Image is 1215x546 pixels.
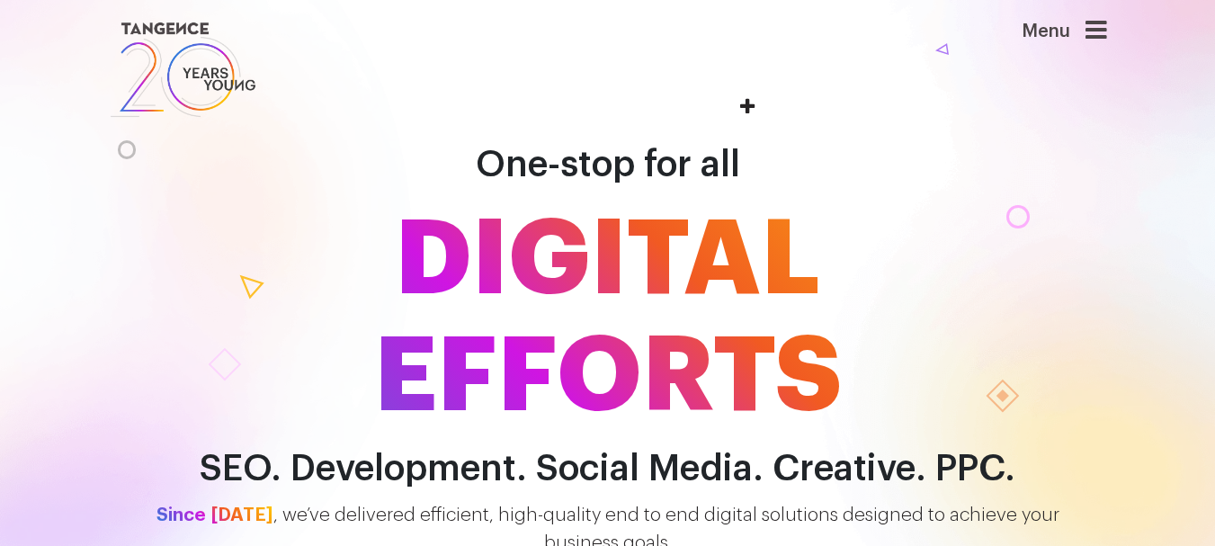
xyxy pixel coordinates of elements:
[156,506,273,524] span: Since [DATE]
[476,147,740,183] span: One-stop for all
[109,18,258,121] img: logo SVG
[95,449,1121,489] h2: SEO. Development. Social Media. Creative. PPC.
[95,201,1121,435] span: DIGITAL EFFORTS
